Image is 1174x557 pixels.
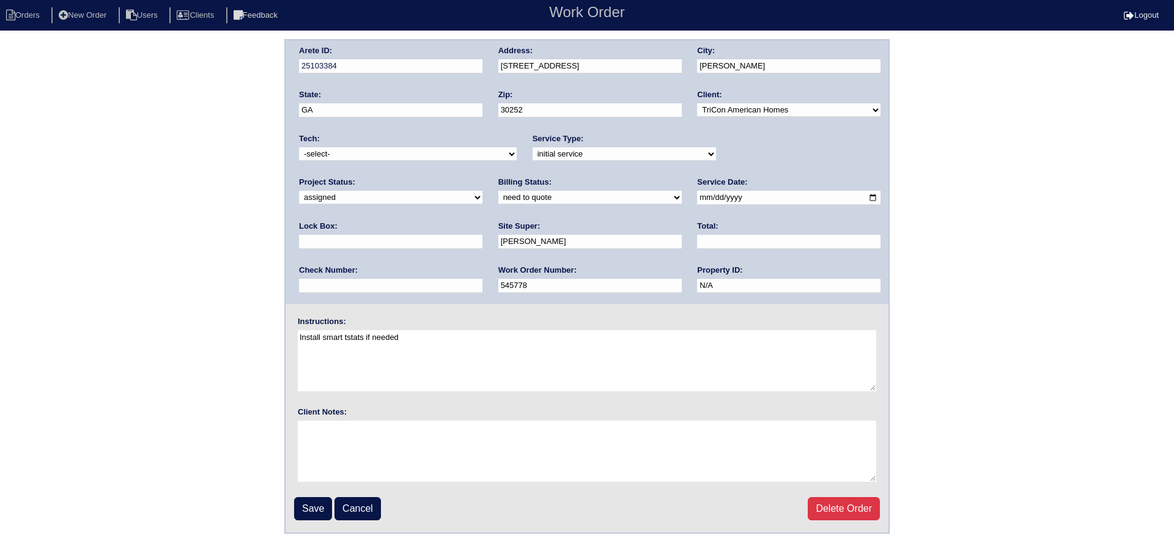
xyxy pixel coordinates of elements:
label: Work Order Number: [498,265,577,276]
label: Check Number: [299,265,358,276]
a: Logout [1124,10,1159,20]
textarea: Install smart tstats if needed [298,330,876,391]
label: Site Super: [498,221,541,232]
li: Feedback [226,7,287,24]
li: Clients [169,7,224,24]
a: Users [119,10,168,20]
label: Address: [498,45,533,56]
label: Client Notes: [298,407,347,418]
li: New Order [51,7,116,24]
label: Arete ID: [299,45,332,56]
input: Enter a location [498,59,682,73]
a: Delete Order [808,497,880,520]
label: Client: [697,89,722,100]
label: Service Type: [533,133,584,144]
label: City: [697,45,715,56]
label: Billing Status: [498,177,552,188]
a: Clients [169,10,224,20]
label: Property ID: [697,265,742,276]
input: Save [294,497,332,520]
label: Total: [697,221,718,232]
a: Cancel [334,497,381,520]
li: Users [119,7,168,24]
label: Service Date: [697,177,747,188]
label: Zip: [498,89,513,100]
label: Lock Box: [299,221,338,232]
a: New Order [51,10,116,20]
label: Tech: [299,133,320,144]
label: Instructions: [298,316,346,327]
label: State: [299,89,321,100]
label: Project Status: [299,177,355,188]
